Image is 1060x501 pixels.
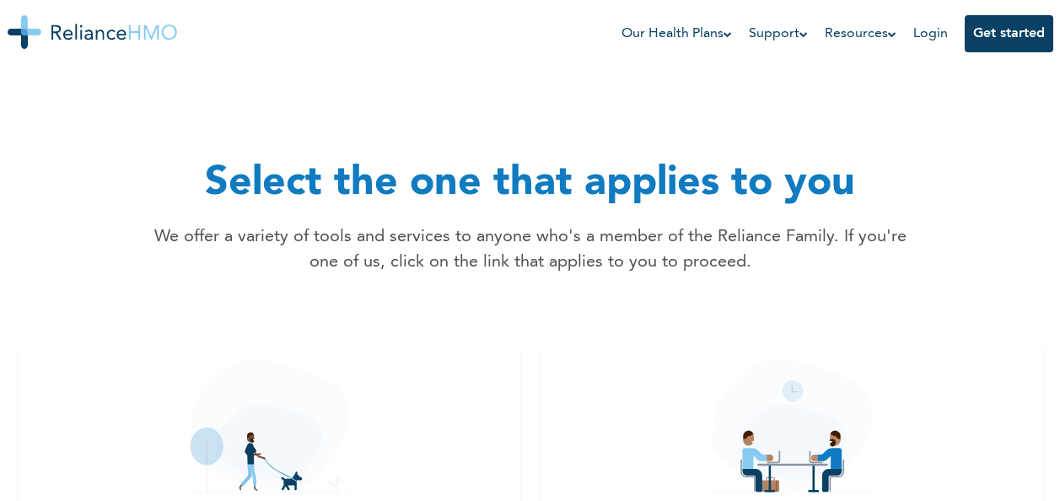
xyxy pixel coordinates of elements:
[151,154,910,214] h1: Select the one that applies to you
[35,359,503,494] img: single_guy_icon.svg
[913,27,948,40] a: Login
[749,24,808,44] a: Support
[965,15,1053,52] button: Get started
[8,15,177,49] img: Reliance HMO's Logo
[151,224,910,275] p: We offer a variety of tools and services to anyone who's a member of the Reliance Family. If you'...
[825,24,896,44] a: Resources
[557,359,1026,494] img: business_icon.svg
[621,24,732,44] a: Our Health Plans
